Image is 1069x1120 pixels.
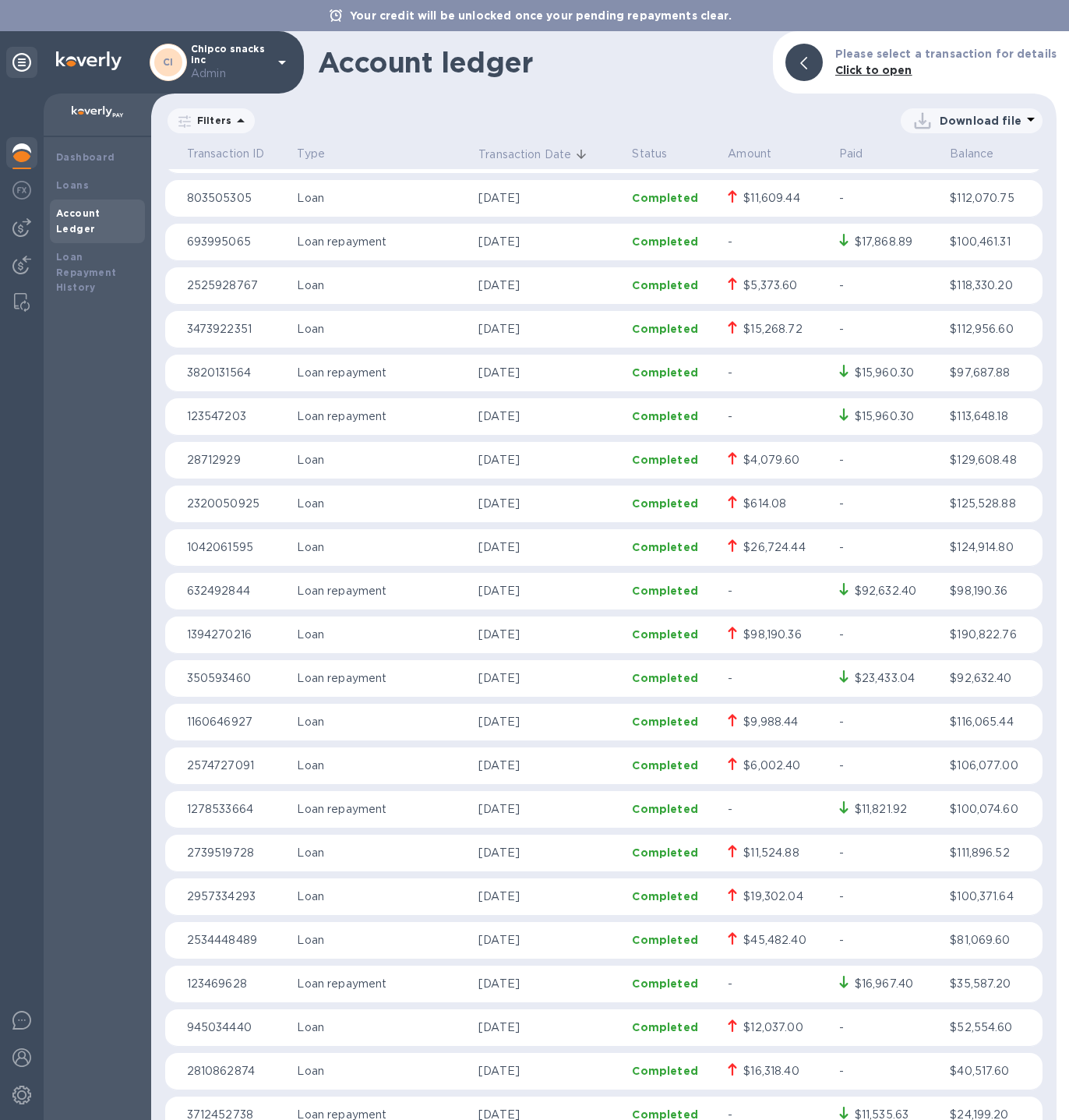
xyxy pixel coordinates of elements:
[187,1019,285,1036] p: 945034440
[632,1063,715,1079] p: Completed
[632,234,715,249] p: Completed
[632,496,715,511] p: Completed
[478,234,619,250] p: [DATE]
[950,321,1036,337] p: $112,956.60
[297,190,466,207] p: Loan
[187,627,285,643] p: 1394270216
[855,583,916,599] div: $92,632.40
[478,627,619,643] p: [DATE]
[297,496,466,512] p: Loan
[297,539,466,556] p: Loan
[187,1063,285,1079] p: 2810862874
[187,889,285,905] p: 2957334293
[297,758,466,774] p: Loan
[632,365,715,380] p: Completed
[950,758,1036,774] p: $106,077.00
[191,65,269,82] p: Admin
[297,1019,466,1036] p: Loan
[839,758,937,774] p: -
[632,758,715,773] p: Completed
[839,190,937,207] p: -
[950,1019,1036,1036] p: $52,554.60
[950,670,1036,687] p: $92,632.40
[950,583,1036,599] p: $98,190.36
[728,146,826,162] p: Amount
[950,714,1036,730] p: $116,065.44
[940,113,1021,129] p: Download file
[839,845,937,861] p: -
[350,9,732,22] b: Your credit will be unlocked once your pending repayments clear.
[855,670,915,687] div: $23,433.04
[297,583,466,599] p: Loan repayment
[187,190,285,207] p: 803505305
[855,234,912,250] div: $17,868.89
[632,976,715,991] p: Completed
[297,1063,466,1079] p: Loan
[297,714,466,730] p: Loan
[839,452,937,468] p: -
[297,408,466,425] p: Loan repayment
[56,51,122,70] img: Logo
[743,845,799,861] div: $11,524.88
[297,932,466,949] p: Loan
[632,190,715,206] p: Completed
[478,670,619,687] p: [DATE]
[839,321,937,337] p: -
[187,539,285,556] p: 1042061595
[187,845,285,861] p: 2739519728
[187,146,285,162] p: Transaction ID
[478,845,619,861] p: [DATE]
[478,365,619,381] p: [DATE]
[950,845,1036,861] p: $111,896.52
[743,1019,803,1036] div: $12,037.00
[743,321,802,337] div: $15,268.72
[632,845,715,860] p: Completed
[632,714,715,730] p: Completed
[478,758,619,774] p: [DATE]
[187,365,285,381] p: 3820131564
[297,277,466,294] p: Loan
[950,452,1036,468] p: $129,608.48
[743,627,801,643] div: $98,190.36
[163,56,174,68] b: CI
[743,932,806,949] div: $45,482.40
[478,714,619,730] p: [DATE]
[835,48,1057,60] b: Please select a transaction for details
[297,627,466,643] p: Loan
[855,976,913,992] div: $16,967.40
[743,190,799,207] div: $11,609.44
[187,801,285,818] p: 1278533664
[297,234,466,250] p: Loan repayment
[743,889,803,905] div: $19,302.04
[839,627,937,643] p: -
[728,365,826,381] p: -
[632,277,715,293] p: Completed
[187,758,285,774] p: 2574727091
[839,889,937,905] p: -
[839,1019,937,1036] p: -
[950,365,1036,381] p: $97,687.88
[632,627,715,642] p: Completed
[187,277,285,294] p: 2525928767
[728,583,826,599] p: -
[728,976,826,992] p: -
[632,670,715,686] p: Completed
[632,408,715,424] p: Completed
[839,496,937,512] p: -
[478,147,591,163] span: Transaction Date
[950,932,1036,949] p: $81,069.60
[187,714,285,730] p: 1160646927
[950,1063,1036,1079] p: $40,517.60
[478,147,571,163] p: Transaction Date
[56,179,89,191] b: Loans
[187,976,285,992] p: 123469628
[6,47,37,78] div: Unpin categories
[478,889,619,905] p: [DATE]
[855,801,907,818] div: $11,821.92
[743,714,798,730] div: $9,988.44
[728,234,826,250] p: -
[297,889,466,905] p: Loan
[187,583,285,599] p: 632492844
[835,64,912,76] b: Click to open
[743,758,800,774] div: $6,002.40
